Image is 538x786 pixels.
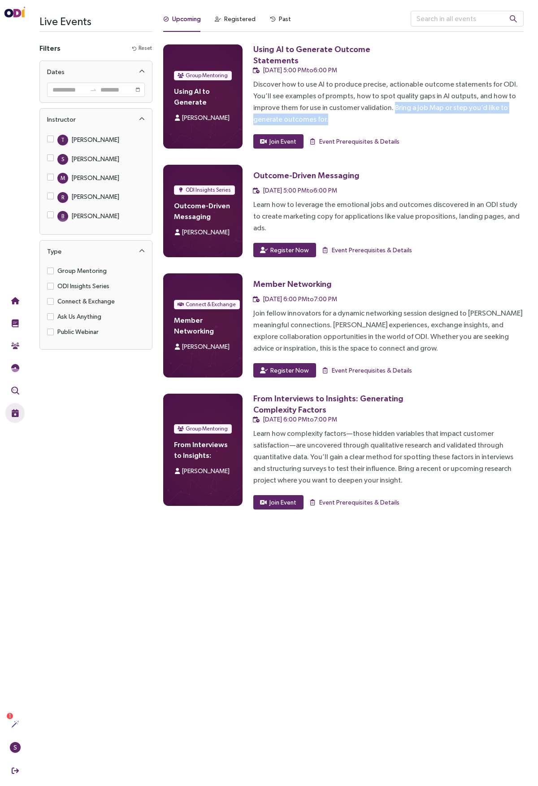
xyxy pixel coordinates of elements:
[5,714,25,734] button: Actions
[321,363,412,378] button: Event Prerequisites & Details
[11,409,19,417] img: Live Events
[172,14,201,24] div: Upcoming
[11,364,19,372] img: JTBD Needs Framework
[11,720,19,728] img: Actions
[253,278,332,290] div: Member Networking
[253,134,304,149] button: Join Event
[186,185,231,194] span: ODI Insights Series
[411,11,524,26] input: Search in all events
[61,211,64,222] span: B
[40,109,152,130] div: Instructor
[5,761,25,781] button: Sign Out
[253,495,304,509] button: Join Event
[186,300,236,309] span: Connect & Exchange
[332,365,412,375] span: Event Prerequisites & Details
[502,11,525,26] button: search
[186,71,228,80] span: Group Mentoring
[39,11,152,31] h3: Live Events
[174,439,232,461] h4: From Interviews to Insights: Generating Complexity Factors
[61,173,65,184] span: M
[11,342,19,350] img: Community
[263,416,337,423] span: [DATE] 6:00 PM to 7:00 PM
[72,154,119,164] div: [PERSON_NAME]
[5,381,25,400] button: Outcome Validation
[11,319,19,327] img: Training
[54,281,113,291] span: ODI Insights Series
[54,296,118,306] span: Connect & Exchange
[5,738,25,757] button: S
[5,336,25,356] button: Community
[72,173,119,183] div: [PERSON_NAME]
[509,15,517,23] span: search
[319,136,399,146] span: Event Prerequisites & Details
[5,291,25,311] button: Home
[253,363,316,378] button: Register Now
[132,44,152,53] button: Reset
[269,136,296,146] span: Join Event
[174,315,232,336] h4: Member Networking
[321,243,412,257] button: Event Prerequisites & Details
[54,327,102,337] span: Public Webinar
[174,200,232,222] h4: Outcome-Driven Messaging
[269,497,296,507] span: Join Event
[39,43,61,53] h4: Filters
[182,343,230,350] span: [PERSON_NAME]
[61,192,64,203] span: R
[332,245,412,255] span: Event Prerequisites & Details
[7,713,13,719] sup: 1
[139,44,152,53] span: Reset
[61,135,65,145] span: T
[5,358,25,378] button: Needs Framework
[9,713,11,719] span: 1
[54,312,105,321] span: Ask Us Anything
[13,742,17,753] span: S
[253,393,412,415] div: From Interviews to Insights: Generating Complexity Factors
[182,467,230,474] span: [PERSON_NAME]
[263,66,337,74] span: [DATE] 5:00 PM to 6:00 PM
[186,424,228,433] span: Group Mentoring
[253,79,524,125] div: Discover how to use AI to produce precise, actionable outcome statements for ODI. You’ll see exam...
[72,192,119,202] div: [PERSON_NAME]
[279,14,291,24] div: Past
[224,14,256,24] div: Registered
[253,428,524,486] div: Learn how complexity factors—those hidden variables that impact customer satisfaction—are uncover...
[90,86,97,93] span: to
[47,246,61,257] div: Type
[253,199,524,234] div: Learn how to leverage the emotional jobs and outcomes discovered in an ODI study to create market...
[174,86,232,107] h4: Using AI to Generate Outcome Statements
[270,365,309,375] span: Register Now
[72,135,119,145] div: [PERSON_NAME]
[61,154,64,165] span: S
[182,114,230,121] span: [PERSON_NAME]
[319,497,399,507] span: Event Prerequisites & Details
[40,241,152,262] div: Type
[5,313,25,333] button: Training
[47,114,76,125] div: Instructor
[253,44,412,66] div: Using AI to Generate Outcome Statements
[253,243,316,257] button: Register Now
[309,495,400,509] button: Event Prerequisites & Details
[5,403,25,423] button: Live Events
[309,134,400,149] button: Event Prerequisites & Details
[11,386,19,395] img: Outcome Validation
[47,66,65,77] div: Dates
[253,170,360,181] div: Outcome-Driven Messaging
[40,61,152,83] div: Dates
[182,228,230,236] span: [PERSON_NAME]
[54,266,110,276] span: Group Mentoring
[72,211,119,221] div: [PERSON_NAME]
[263,187,337,194] span: [DATE] 5:00 PM to 6:00 PM
[253,307,524,354] div: Join fellow innovators for a dynamic networking session designed to [PERSON_NAME] meaningful conn...
[263,295,337,303] span: [DATE] 6:00 PM to 7:00 PM
[90,86,97,93] span: swap-right
[270,245,309,255] span: Register Now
